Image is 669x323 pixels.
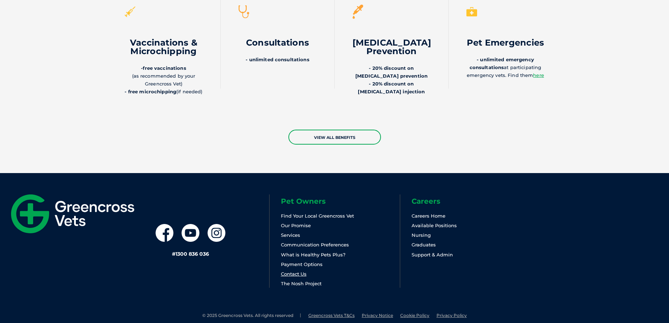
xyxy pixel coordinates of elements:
[308,313,355,318] a: Greencross Vets T&Cs
[281,261,323,267] a: Payment Options
[358,81,425,94] strong: 20% discount on [MEDICAL_DATA] injection
[437,313,467,318] a: Privacy Policy
[281,252,345,257] a: What is Healthy Pets Plus?
[533,72,544,78] a: here
[281,232,300,238] a: Services
[172,251,209,257] a: #1300 836 036
[125,38,203,56] h4: Vaccinations & Microchipping
[412,242,436,248] a: Graduates
[288,130,381,145] a: view all benefits
[281,242,349,248] a: Communication Preferences
[362,313,393,318] a: Privacy Notice
[249,57,309,62] strong: unlimited consultations
[172,251,176,257] span: #
[466,56,545,79] li: at participating emergency vets. Find them
[400,313,429,318] a: Cookie Policy
[125,88,203,95] li: (if needed)
[412,252,453,257] a: Support & Admin
[146,89,176,94] strong: crochipping
[281,271,307,277] a: Contact Us
[281,198,400,205] h6: Pet Owners
[412,198,531,205] h6: Careers
[281,223,311,228] a: Our Promise
[355,65,428,79] strong: 20% discount on [MEDICAL_DATA] prevention
[125,64,203,88] li: (as recommended by your Greencross Vet)
[281,281,322,286] a: The Nosh Project
[281,213,354,219] a: Find Your Local Greencross Vet
[412,232,431,238] a: Nursing
[466,38,545,47] h4: Pet Emergencies
[470,57,534,70] strong: unlimited emergency consultations
[412,213,445,219] a: Careers Home
[202,313,301,319] li: © 2025 Greencross Vets. All rights reserved
[239,38,317,47] h4: Consultations
[143,65,186,71] strong: free vaccinations
[412,223,457,228] a: Available Positions
[128,89,146,94] strong: free mi
[352,38,431,56] h4: [MEDICAL_DATA] Prevention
